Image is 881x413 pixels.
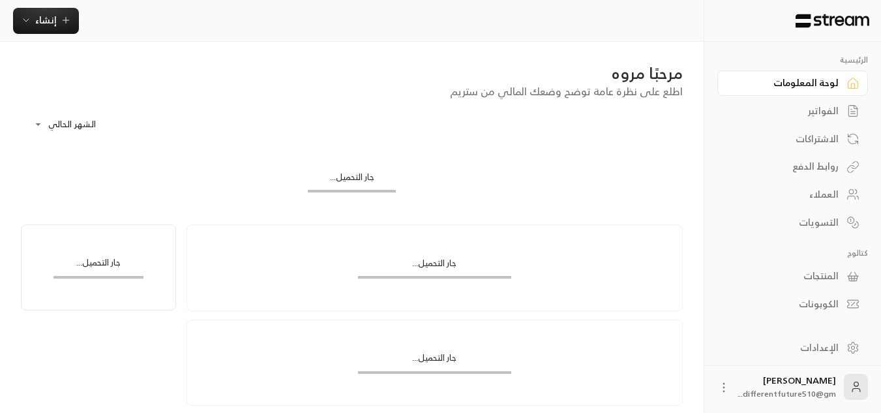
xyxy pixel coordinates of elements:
[738,374,836,400] div: [PERSON_NAME]
[717,99,868,124] a: الفواتير
[358,352,511,371] div: جار التحميل...
[717,292,868,317] a: الكوبونات
[717,264,868,289] a: المنتجات
[717,209,868,235] a: التسويات
[13,8,79,34] button: إنشاء
[794,14,871,28] img: Logo
[717,248,868,258] p: كتالوج
[734,132,839,145] div: الاشتراكات
[717,70,868,96] a: لوحة المعلومات
[734,216,839,229] div: التسويات
[53,256,144,275] div: جار التحميل...
[450,82,683,100] span: اطلع على نظرة عامة توضح وضعك المالي من ستريم
[738,387,836,401] span: differentfuture510@gm...
[734,269,839,283] div: المنتجات
[717,55,868,65] p: الرئيسية
[734,160,839,173] div: روابط الدفع
[734,341,839,354] div: الإعدادات
[734,104,839,117] div: الفواتير
[717,182,868,207] a: العملاء
[717,126,868,151] a: الاشتراكات
[717,335,868,360] a: الإعدادات
[734,188,839,201] div: العملاء
[21,63,683,84] div: مرحبًا مروه
[35,12,57,28] span: إنشاء
[27,108,125,142] div: الشهر الحالي
[308,171,396,190] div: جار التحميل...
[734,76,839,89] div: لوحة المعلومات
[358,257,511,276] div: جار التحميل...
[717,154,868,179] a: روابط الدفع
[734,298,839,311] div: الكوبونات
